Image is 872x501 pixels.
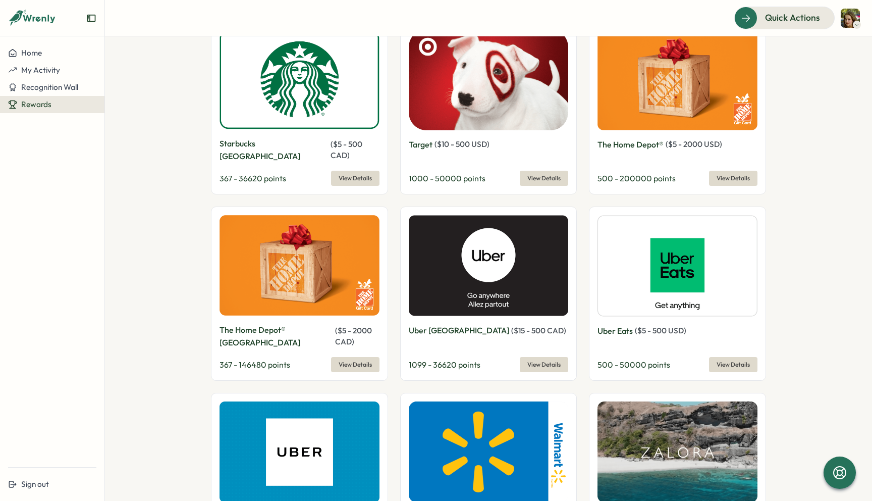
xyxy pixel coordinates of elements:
[709,357,757,372] button: View Details
[520,171,568,186] button: View Details
[331,171,379,186] button: View Details
[409,360,480,370] span: 1099 - 36620 points
[21,65,60,75] span: My Activity
[331,357,379,372] button: View Details
[597,325,633,337] p: Uber Eats
[220,173,286,183] span: 367 - 36620 points
[21,99,51,109] span: Rewards
[220,29,379,129] img: Starbucks Canada
[220,360,290,370] span: 367 - 146480 points
[21,479,49,489] span: Sign out
[409,138,432,151] p: Target
[409,173,485,183] span: 1000 - 50000 points
[511,326,566,335] span: ( $ 15 - 500 CAD )
[597,29,757,130] img: The Home Depot®
[717,358,750,372] span: View Details
[21,82,78,92] span: Recognition Wall
[220,324,333,349] p: The Home Depot® [GEOGRAPHIC_DATA]
[339,171,372,185] span: View Details
[597,360,670,370] span: 500 - 50000 points
[597,173,676,183] span: 500 - 200000 points
[734,7,835,29] button: Quick Actions
[597,215,757,317] img: Uber Eats
[527,171,561,185] span: View Details
[597,138,664,151] p: The Home Depot®
[409,29,569,130] img: Target
[339,358,372,372] span: View Details
[21,48,42,58] span: Home
[527,358,561,372] span: View Details
[335,326,372,346] span: ( $ 5 - 2000 CAD )
[717,171,750,185] span: View Details
[220,137,329,163] p: Starbucks [GEOGRAPHIC_DATA]
[635,326,686,335] span: ( $ 5 - 500 USD )
[765,11,820,24] span: Quick Actions
[434,139,489,149] span: ( $ 10 - 500 USD )
[520,357,568,372] button: View Details
[709,171,757,186] button: View Details
[409,324,509,337] p: Uber [GEOGRAPHIC_DATA]
[220,215,379,316] img: The Home Depot® Canada
[841,9,860,28] img: Kaleigh Crawford
[86,13,96,23] button: Expand sidebar
[666,139,722,149] span: ( $ 5 - 2000 USD )
[331,139,362,160] span: ( $ 5 - 500 CAD )
[409,215,569,316] img: Uber Canada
